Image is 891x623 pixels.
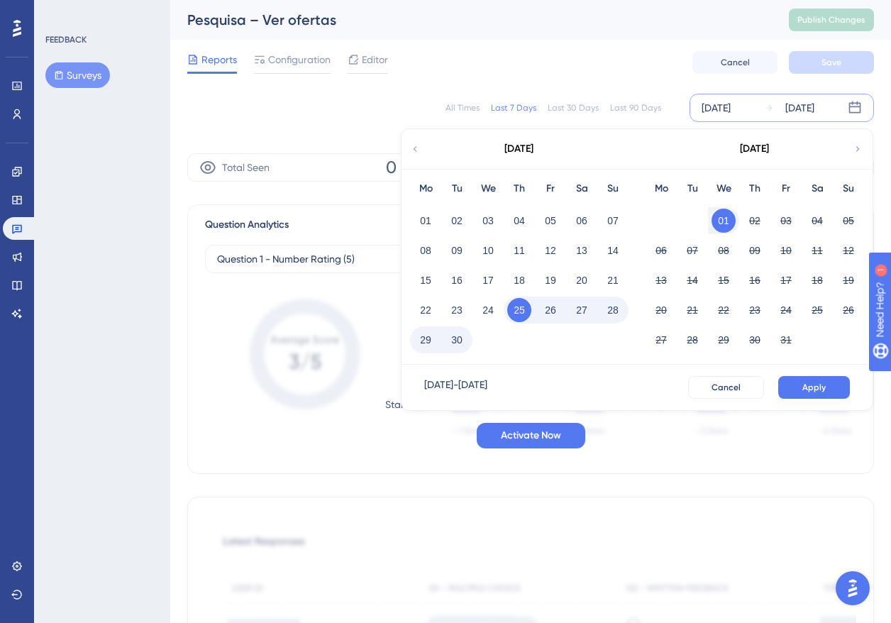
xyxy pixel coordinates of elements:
button: 01 [414,209,438,233]
div: Sa [802,180,833,197]
span: Editor [362,51,388,68]
button: 15 [414,268,438,292]
div: [DATE] [702,99,731,116]
div: Th [504,180,535,197]
button: 31 [774,328,798,352]
span: Total Seen [222,159,270,176]
button: Cancel [688,376,764,399]
button: 30 [743,328,767,352]
button: 24 [476,298,500,322]
button: 01 [712,209,736,233]
button: 08 [414,238,438,263]
button: 29 [414,328,438,352]
button: 02 [743,209,767,233]
div: Fr [535,180,566,197]
button: 11 [507,238,531,263]
p: Start showing your survey to your users to unlock its full potential. [385,396,676,413]
button: 13 [649,268,673,292]
button: 08 [712,238,736,263]
button: 26 [538,298,563,322]
span: Activate Now [501,427,561,444]
button: 03 [774,209,798,233]
button: 19 [538,268,563,292]
span: Save [821,57,841,68]
button: 10 [774,238,798,263]
button: 28 [680,328,704,352]
button: 25 [805,298,829,322]
button: 09 [445,238,469,263]
button: 20 [570,268,594,292]
button: Cancel [692,51,777,74]
div: Th [739,180,770,197]
button: 09 [743,238,767,263]
div: FEEDBACK [45,34,87,45]
span: Configuration [268,51,331,68]
button: Apply [778,376,850,399]
button: 25 [507,298,531,322]
span: Cancel [712,382,741,393]
div: [DATE] [504,140,533,158]
button: 24 [774,298,798,322]
button: 19 [836,268,860,292]
button: Publish Changes [789,9,874,31]
button: 17 [476,268,500,292]
div: Mo [646,180,677,197]
div: We [472,180,504,197]
span: Publish Changes [797,14,865,26]
button: 11 [805,238,829,263]
button: 04 [507,209,531,233]
div: [DATE] [740,140,769,158]
div: 1 [99,7,103,18]
div: We [708,180,739,197]
button: 07 [601,209,625,233]
button: Surveys [45,62,110,88]
button: 22 [414,298,438,322]
button: 02 [445,209,469,233]
button: 06 [649,238,673,263]
button: 15 [712,268,736,292]
span: 0 [386,156,397,179]
span: Apply [802,382,826,393]
button: 20 [649,298,673,322]
div: Sa [566,180,597,197]
div: Last 30 Days [548,102,599,114]
button: 18 [805,268,829,292]
div: Last 90 Days [610,102,661,114]
button: 28 [601,298,625,322]
div: All Times [445,102,480,114]
button: Activate Now [477,423,585,448]
button: Question 1 - Number Rating (5) [205,245,489,273]
button: 30 [445,328,469,352]
button: 05 [836,209,860,233]
button: 21 [601,268,625,292]
button: 03 [476,209,500,233]
div: Mo [410,180,441,197]
div: Fr [770,180,802,197]
button: 14 [601,238,625,263]
div: Tu [441,180,472,197]
button: 16 [743,268,767,292]
button: 10 [476,238,500,263]
button: 13 [570,238,594,263]
div: [DATE] [785,99,814,116]
button: 22 [712,298,736,322]
span: Cancel [721,57,750,68]
button: 27 [649,328,673,352]
div: Pesquisa – Ver ofertas [187,10,753,30]
button: 18 [507,268,531,292]
div: Last 7 Days [491,102,536,114]
div: Tu [677,180,708,197]
button: 23 [743,298,767,322]
button: 17 [774,268,798,292]
button: 29 [712,328,736,352]
button: 12 [836,238,860,263]
button: 23 [445,298,469,322]
button: 04 [805,209,829,233]
button: 14 [680,268,704,292]
button: 07 [680,238,704,263]
div: Su [833,180,864,197]
span: Need Help? [33,4,89,21]
button: 12 [538,238,563,263]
